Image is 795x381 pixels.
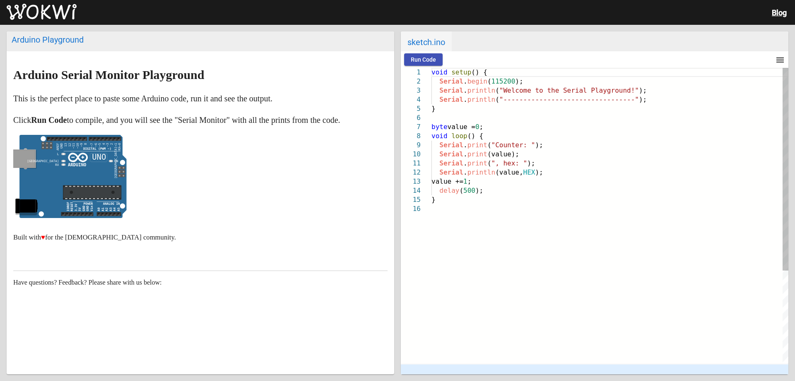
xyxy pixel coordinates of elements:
[499,96,639,103] span: "---------------------------------"
[431,196,436,204] span: }
[401,204,421,213] div: 16
[7,4,77,20] img: Wokwi
[431,177,463,185] span: value +=
[401,104,421,113] div: 5
[495,96,499,103] span: (
[439,159,463,167] span: Serial
[487,159,491,167] span: (
[467,159,487,167] span: print
[463,187,475,194] span: 500
[467,141,487,149] span: print
[527,159,535,167] span: );
[401,86,421,95] div: 3
[475,187,483,194] span: );
[401,68,421,77] div: 1
[401,122,421,132] div: 7
[439,96,463,103] span: Serial
[401,31,452,51] span: sketch.ino
[401,186,421,195] div: 14
[401,168,421,177] div: 12
[13,113,388,127] p: Click to compile, and you will see the "Serial Monitor" with all the prints from the code.
[535,141,543,149] span: );
[772,8,787,17] a: Blog
[463,86,467,94] span: .
[639,86,647,94] span: );
[439,86,463,94] span: Serial
[475,123,479,131] span: 0
[467,132,484,140] span: () {
[439,150,463,158] span: Serial
[431,68,448,76] span: void
[451,68,471,76] span: setup
[463,96,467,103] span: .
[487,77,491,85] span: (
[13,279,162,286] span: Have questions? Feedback? Please share with us below:
[487,141,491,149] span: (
[411,56,436,63] span: Run Code
[401,177,421,186] div: 13
[431,132,448,140] span: void
[535,168,543,176] span: );
[439,187,459,194] span: delay
[639,96,647,103] span: );
[479,123,484,131] span: ;
[467,177,472,185] span: ;
[467,77,487,85] span: begin
[467,150,487,158] span: print
[401,77,421,86] div: 2
[431,105,436,113] span: }
[401,150,421,159] div: 10
[439,168,463,176] span: Serial
[459,187,463,194] span: (
[491,77,516,85] span: 115200
[31,115,67,125] strong: Run Code
[439,141,463,149] span: Serial
[463,150,467,158] span: .
[12,35,389,45] div: Arduino Playground
[499,86,639,94] span: "Welcome to the Serial Playground!"
[401,95,421,104] div: 4
[463,159,467,167] span: .
[495,86,499,94] span: (
[463,77,467,85] span: .
[471,68,487,76] span: () {
[448,123,475,131] span: value =
[13,92,388,105] p: This is the perfect place to paste some Arduino code, run it and see the output.
[41,233,45,241] span: ♥
[431,123,448,131] span: byte
[401,132,421,141] div: 8
[775,55,785,65] mat-icon: menu
[404,53,443,66] button: Run Code
[467,96,495,103] span: println
[463,168,467,176] span: .
[491,159,528,167] span: ", hex: "
[13,68,388,81] h2: Arduino Serial Monitor Playground
[487,150,519,158] span: (value);
[467,86,495,94] span: println
[401,159,421,168] div: 11
[491,141,535,149] span: "Counter: "
[401,141,421,150] div: 9
[401,195,421,204] div: 15
[463,141,467,149] span: .
[495,168,523,176] span: (value,
[13,233,176,241] small: Built with for the [DEMOGRAPHIC_DATA] community.
[463,177,467,185] span: 1
[515,77,523,85] span: );
[523,168,535,176] span: HEX
[451,132,467,140] span: loop
[401,113,421,122] div: 6
[467,168,495,176] span: println
[439,77,463,85] span: Serial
